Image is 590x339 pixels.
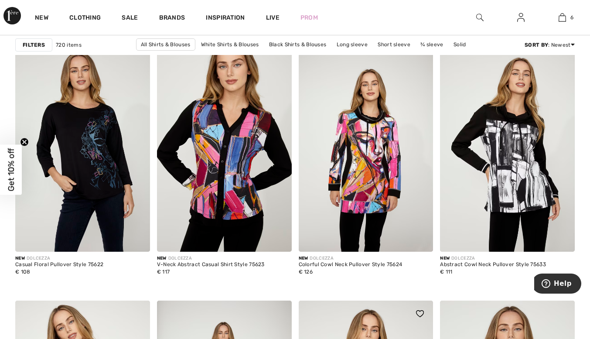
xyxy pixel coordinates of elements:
[416,39,447,50] a: ¾ sleeve
[299,255,402,262] div: DOLCEZZA
[525,42,548,48] strong: Sort By
[332,39,372,50] a: Long sleeve
[69,14,101,23] a: Clothing
[20,137,29,146] button: Close teaser
[299,256,308,261] span: New
[299,269,313,275] span: € 126
[15,269,31,275] span: € 108
[265,39,331,50] a: Black Shirts & Blouses
[15,255,103,262] div: DOLCEZZA
[266,13,280,22] a: Live
[23,41,45,49] strong: Filters
[312,51,391,62] a: [PERSON_NAME] & Blouses
[542,12,583,23] a: 6
[510,12,532,23] a: Sign In
[15,50,150,252] img: Casual Floral Pullover Style 75622. As sample
[157,269,170,275] span: € 117
[15,262,103,268] div: Casual Floral Pullover Style 75622
[517,12,525,23] img: My Info
[559,12,566,23] img: My Bag
[15,256,25,261] span: New
[300,13,318,22] a: Prom
[35,14,48,23] a: New
[56,41,82,49] span: 720 items
[122,14,138,23] a: Sale
[3,7,21,24] img: 1ère Avenue
[299,262,402,268] div: Colorful Cowl Neck Pullover Style 75624
[136,38,195,51] a: All Shirts & Blouses
[525,41,575,49] div: : Newest
[373,39,415,50] a: Short sleeve
[449,39,471,50] a: Solid
[440,50,575,252] img: Abstract Cowl Neck Pullover Style 75633. As sample
[157,255,265,262] div: DOLCEZZA
[440,262,546,268] div: Abstract Cowl Neck Pullover Style 75633
[416,310,424,317] img: heart_black_full.svg
[157,50,292,252] img: V-Neck Abstract Casual Shirt Style 75623. As sample
[159,14,185,23] a: Brands
[476,12,484,23] img: search the website
[440,269,453,275] span: € 111
[440,255,546,262] div: DOLCEZZA
[206,14,245,23] span: Inspiration
[440,256,450,261] span: New
[534,274,581,295] iframe: Opens a widget where you can find more information
[197,39,263,50] a: White Shirts & Blouses
[299,50,433,252] img: Colorful Cowl Neck Pullover Style 75624. As sample
[570,14,573,21] span: 6
[6,148,16,191] span: Get 10% off
[157,262,265,268] div: V-Neck Abstract Casual Shirt Style 75623
[215,51,310,62] a: [PERSON_NAME] Shirts & Blouses
[157,256,167,261] span: New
